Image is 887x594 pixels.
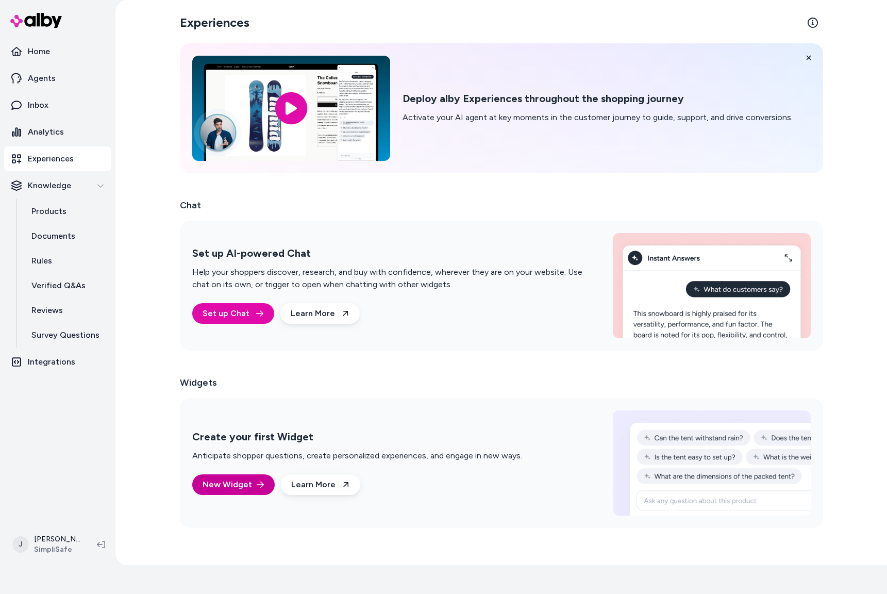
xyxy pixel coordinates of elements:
[4,66,111,91] a: Agents
[180,198,823,212] h2: Chat
[31,205,66,218] p: Products
[31,329,99,341] p: Survey Questions
[613,410,811,516] img: Create your first Widget
[28,153,74,165] p: Experiences
[21,249,111,273] a: Rules
[28,99,48,111] p: Inbox
[4,350,111,374] a: Integrations
[21,199,111,224] a: Products
[10,13,62,28] img: alby Logo
[28,126,64,138] p: Analytics
[28,356,75,368] p: Integrations
[180,375,217,390] h2: Widgets
[28,72,56,85] p: Agents
[613,233,811,338] img: Set up AI-powered Chat
[192,474,275,495] button: New Widget
[34,544,80,555] span: SimpliSafe
[4,173,111,198] button: Knowledge
[4,93,111,118] a: Inbox
[280,303,360,324] a: Learn More
[4,39,111,64] a: Home
[6,528,89,561] button: J[PERSON_NAME]SimpliSafe
[4,120,111,144] a: Analytics
[403,92,793,105] h2: Deploy alby Experiences throughout the shopping journey
[31,255,52,267] p: Rules
[31,304,63,317] p: Reviews
[192,247,588,260] h2: Set up AI-powered Chat
[281,474,360,495] a: Learn More
[31,230,75,242] p: Documents
[192,266,588,291] p: Help your shoppers discover, research, and buy with confidence, wherever they are on your website...
[21,323,111,348] a: Survey Questions
[180,14,249,31] h2: Experiences
[4,146,111,171] a: Experiences
[12,536,29,553] span: J
[21,298,111,323] a: Reviews
[192,303,274,324] a: Set up Chat
[403,111,793,124] p: Activate your AI agent at key moments in the customer journey to guide, support, and drive conver...
[34,534,80,544] p: [PERSON_NAME]
[28,45,50,58] p: Home
[28,179,71,192] p: Knowledge
[192,431,522,443] h2: Create your first Widget
[21,224,111,249] a: Documents
[21,273,111,298] a: Verified Q&As
[192,450,522,462] p: Anticipate shopper questions, create personalized experiences, and engage in new ways.
[31,279,86,292] p: Verified Q&As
